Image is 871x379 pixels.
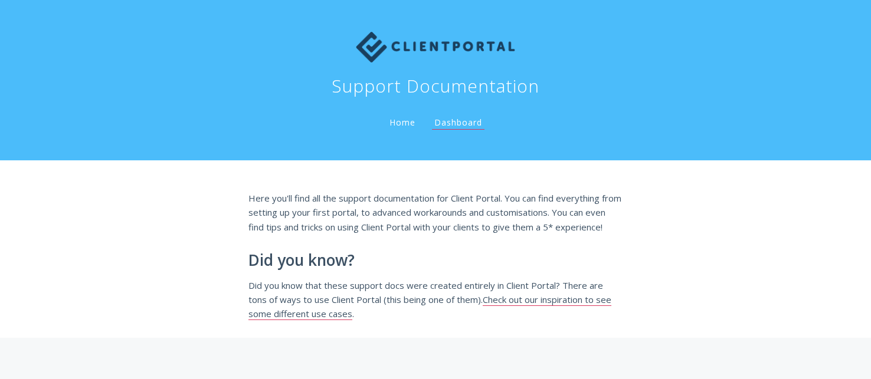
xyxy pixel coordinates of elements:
[248,252,623,269] h2: Did you know?
[332,74,539,98] h1: Support Documentation
[248,278,623,321] p: Did you know that these support docs were created entirely in Client Portal? There are tons of wa...
[248,191,623,234] p: Here you'll find all the support documentation for Client Portal. You can find everything from se...
[432,117,484,130] a: Dashboard
[387,117,418,128] a: Home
